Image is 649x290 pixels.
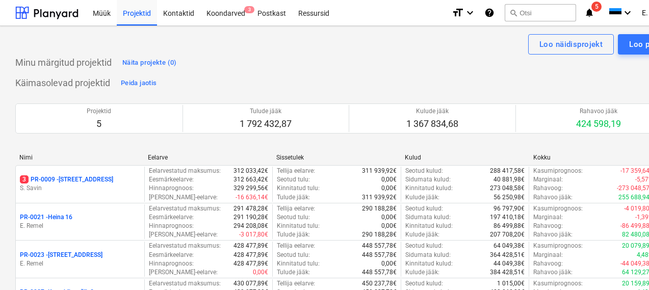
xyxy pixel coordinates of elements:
p: Eelarvestatud maksumus : [149,279,221,288]
p: Seotud tulu : [277,251,310,259]
p: 207 708,20€ [490,230,525,239]
p: 311 939,92€ [362,167,397,175]
p: Seotud kulud : [405,279,443,288]
p: Kinnitatud kulud : [405,259,453,268]
p: Tellija eelarve : [277,204,315,213]
p: Kasumiprognoos : [533,204,583,213]
p: 430 077,89€ [233,279,268,288]
p: Hinnaprognoos : [149,184,194,193]
button: Loo näidisprojekt [528,34,614,55]
p: Sidumata kulud : [405,213,451,222]
p: E. Remel [20,259,140,268]
p: Käimasolevad projektid [15,77,110,89]
p: Kasumiprognoos : [533,167,583,175]
p: PR-0009 - [STREET_ADDRESS] [20,175,113,184]
p: Tulude jääk : [277,268,310,277]
p: 428 477,89€ [233,242,268,250]
p: Marginaal : [533,251,563,259]
p: 1 792 432,87 [240,118,292,130]
iframe: Chat Widget [598,241,649,290]
p: 384 428,51€ [490,268,525,277]
div: PR-0021 -Heina 16E. Remel [20,213,140,230]
p: Eesmärkeelarve : [149,251,194,259]
p: Eesmärkeelarve : [149,175,194,184]
p: 448 557,78€ [362,242,397,250]
p: Kinnitatud tulu : [277,259,320,268]
p: Tulude jääk : [277,230,310,239]
p: Eelarvestatud maksumus : [149,167,221,175]
p: Sidumata kulud : [405,251,451,259]
p: Marginaal : [533,213,563,222]
p: 329 299,56€ [233,184,268,193]
p: Eesmärkeelarve : [149,213,194,222]
p: 0,00€ [381,175,397,184]
p: Kulude jääk : [405,230,439,239]
p: 273 048,58€ [490,184,525,193]
p: 428 477,89€ [233,251,268,259]
p: 291 478,28€ [233,204,268,213]
p: 86 499,88€ [494,222,525,230]
p: 1 367 834,68 [406,118,458,130]
button: Peida jaotis [118,75,159,91]
p: [PERSON_NAME]-eelarve : [149,230,218,239]
p: Tellija eelarve : [277,242,315,250]
p: 64 049,38€ [494,242,525,250]
p: Rahavoo jääk : [533,268,573,277]
p: -16 636,14€ [236,193,268,202]
p: E. Remel [20,222,140,230]
span: 3 [20,175,29,183]
div: Nimi [19,154,140,161]
p: 5 [87,118,111,130]
p: 448 557,78€ [362,268,397,277]
p: Kinnitatud tulu : [277,222,320,230]
p: 424 598,19 [576,118,621,130]
p: 40 881,98€ [494,175,525,184]
p: PR-0023 - [STREET_ADDRESS] [20,251,102,259]
div: Loo näidisprojekt [539,38,603,51]
p: Kulude jääk : [405,268,439,277]
p: Seotud tulu : [277,175,310,184]
p: 311 939,92€ [362,193,397,202]
p: 450 237,78€ [362,279,397,288]
p: Rahavoog : [533,259,563,268]
div: Eelarve [148,154,268,161]
p: Eelarvestatud maksumus : [149,242,221,250]
p: Kinnitatud kulud : [405,184,453,193]
p: 96 797,90€ [494,204,525,213]
p: 448 557,78€ [362,251,397,259]
p: Sidumata kulud : [405,175,451,184]
div: Näita projekte (0) [122,57,177,69]
p: Kasumiprognoos : [533,242,583,250]
p: PR-0021 - Heina 16 [20,213,72,222]
p: Kinnitatud tulu : [277,184,320,193]
p: 56 250,98€ [494,193,525,202]
p: Marginaal : [533,175,563,184]
p: 0,00€ [381,184,397,193]
p: Hinnaprognoos : [149,259,194,268]
p: 312 663,42€ [233,175,268,184]
p: Rahavoog : [533,222,563,230]
p: Tulude jääk : [277,193,310,202]
p: S. Savin [20,184,140,193]
p: [PERSON_NAME]-eelarve : [149,268,218,277]
p: 290 188,28€ [362,204,397,213]
p: 1 015,00€ [497,279,525,288]
p: Rahavoo jääk : [533,230,573,239]
div: Kulud [405,154,525,161]
p: 428 477,89€ [233,259,268,268]
p: 44 049,38€ [494,259,525,268]
p: 0,00€ [253,268,268,277]
div: Peida jaotis [121,77,157,89]
p: Tellija eelarve : [277,167,315,175]
p: 288 417,58€ [490,167,525,175]
div: 3PR-0009 -[STREET_ADDRESS]S. Savin [20,175,140,193]
p: 0,00€ [381,259,397,268]
p: Kulude jääk [406,107,458,116]
p: 290 188,28€ [362,230,397,239]
p: Seotud kulud : [405,204,443,213]
p: 294 208,08€ [233,222,268,230]
p: Seotud kulud : [405,242,443,250]
p: Tellija eelarve : [277,279,315,288]
p: 197 410,18€ [490,213,525,222]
